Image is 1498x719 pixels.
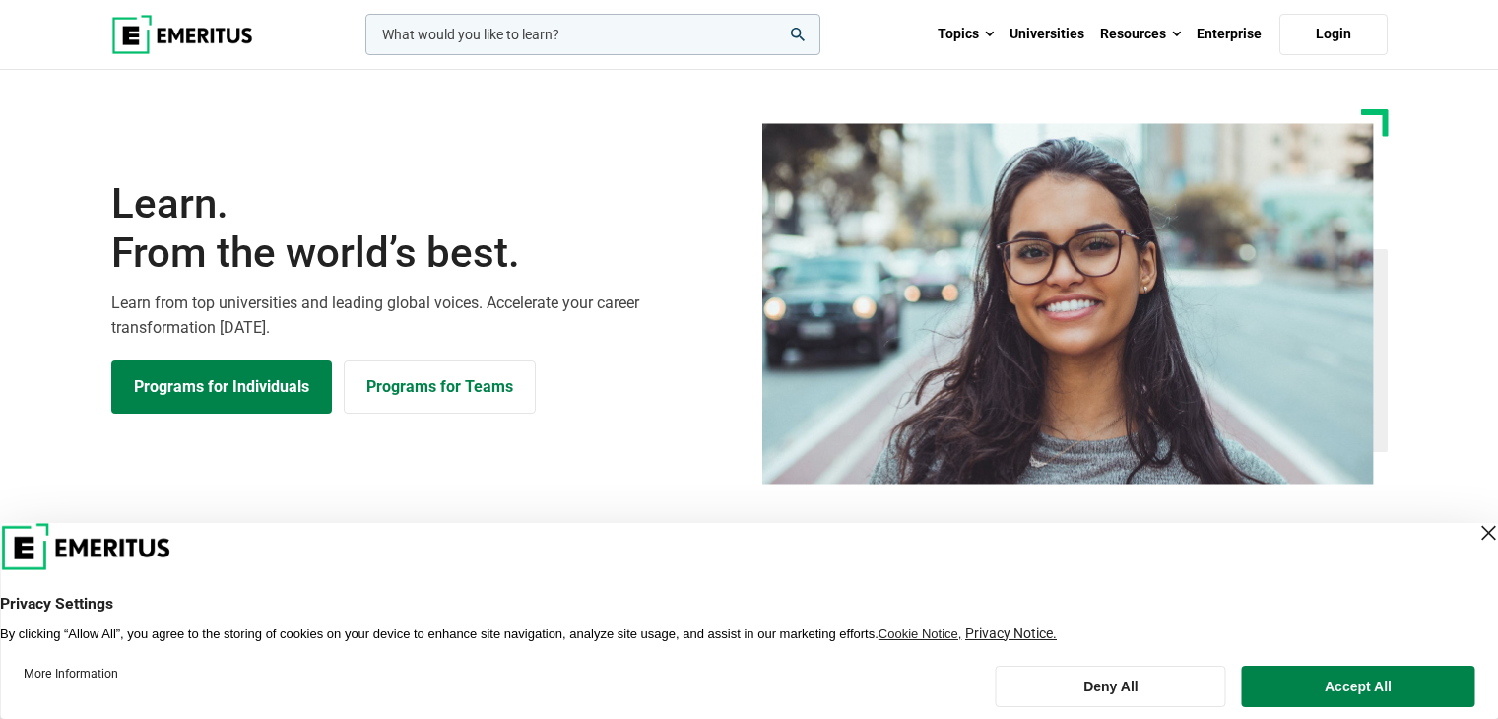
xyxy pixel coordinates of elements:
span: From the world’s best. [111,229,738,278]
img: Learn from the world's best [762,123,1374,485]
a: Explore for Business [344,360,536,414]
input: woocommerce-product-search-field-0 [365,14,820,55]
p: Learn from top universities and leading global voices. Accelerate your career transformation [DATE]. [111,291,738,341]
a: Login [1279,14,1388,55]
a: Explore Programs [111,360,332,414]
h1: Learn. [111,179,738,279]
